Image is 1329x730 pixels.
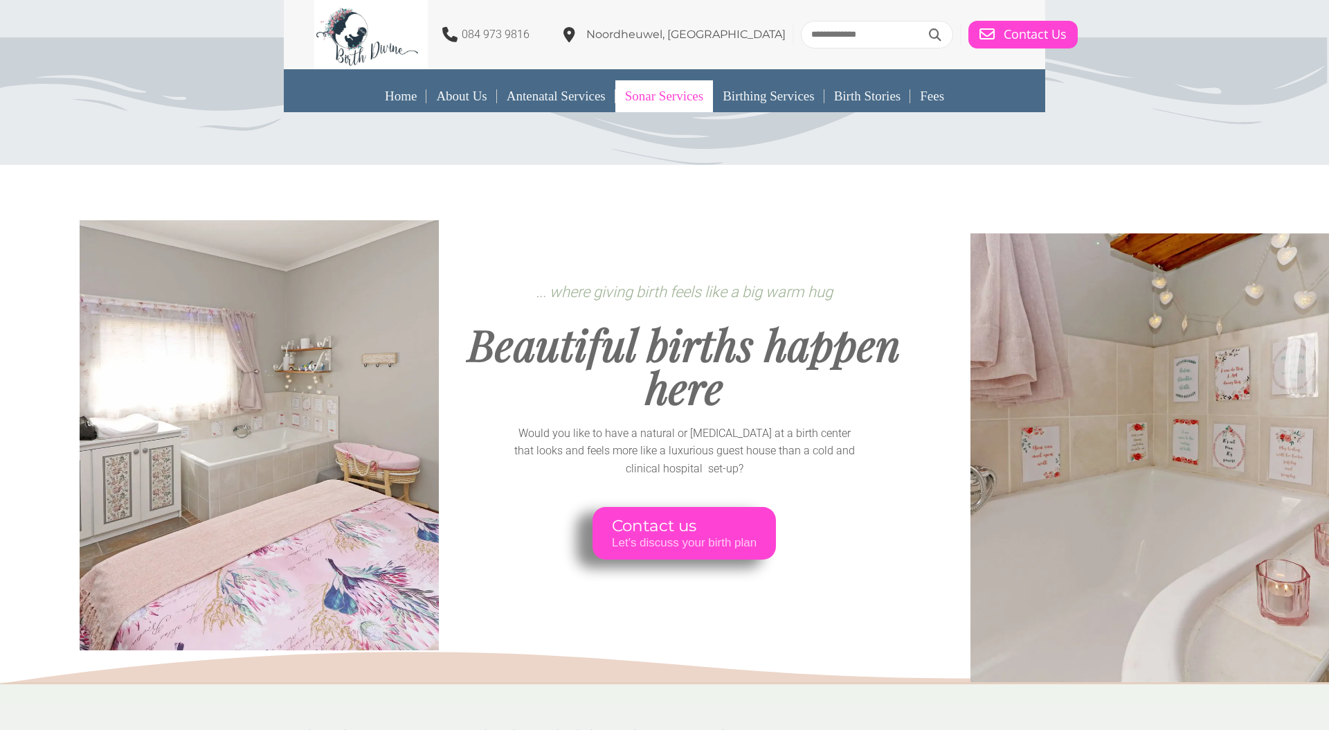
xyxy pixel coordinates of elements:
a: Birth Stories [824,80,911,112]
p: Would you like to have a natural or [MEDICAL_DATA] at a birth center that looks and feels more li... [509,425,860,478]
a: Contact Us [968,21,1078,48]
a: Birthing Services [713,80,824,112]
span: Contact us [612,517,757,536]
a: Antenatal Services [497,80,615,112]
span: Let's discuss your birth plan [612,536,757,550]
span: Contact Us [1004,27,1067,42]
a: Fees [910,80,954,112]
span: Beautiful births happen here [468,315,901,416]
a: Home [375,80,426,112]
a: Sonar Services [615,80,713,112]
p: 084 973 9816 [462,26,530,44]
span: Noordheuwel, [GEOGRAPHIC_DATA] [586,28,786,41]
span: .. where giving birth feels like a big warm hug [539,283,833,301]
span: . [536,287,833,300]
a: About Us [426,80,496,112]
a: Contact us Let's discuss your birth plan [593,507,776,560]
